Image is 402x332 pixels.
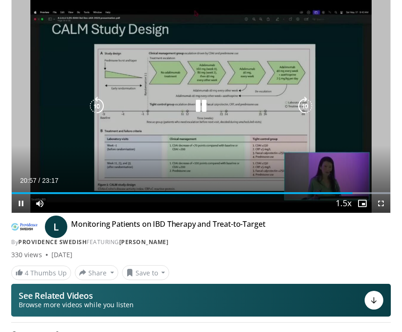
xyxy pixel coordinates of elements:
button: See Related Videos Browse more videos while you listen [11,284,391,317]
span: 23:17 [42,177,58,184]
a: [PERSON_NAME] [119,238,169,246]
a: Providence Swedish [18,238,86,246]
a: L [45,216,67,238]
button: Share [75,265,118,280]
button: Playback Rate [334,194,353,213]
span: 330 views [11,250,42,260]
span: Browse more videos while you listen [19,300,134,310]
p: See Related Videos [19,291,134,300]
button: Pause [12,194,30,213]
button: Enable picture-in-picture mode [353,194,372,213]
button: Mute [30,194,49,213]
span: / [38,177,40,184]
span: 20:57 [20,177,36,184]
h4: Monitoring Patients on IBD Therapy and Treat-to-Target [71,219,265,234]
img: Providence Swedish [11,219,37,234]
a: 4 Thumbs Up [11,266,71,280]
button: Fullscreen [372,194,390,213]
div: By FEATURING [11,238,391,246]
button: Save to [122,265,170,280]
div: Progress Bar [12,192,390,194]
div: [DATE] [51,250,72,260]
span: 4 [25,268,29,277]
